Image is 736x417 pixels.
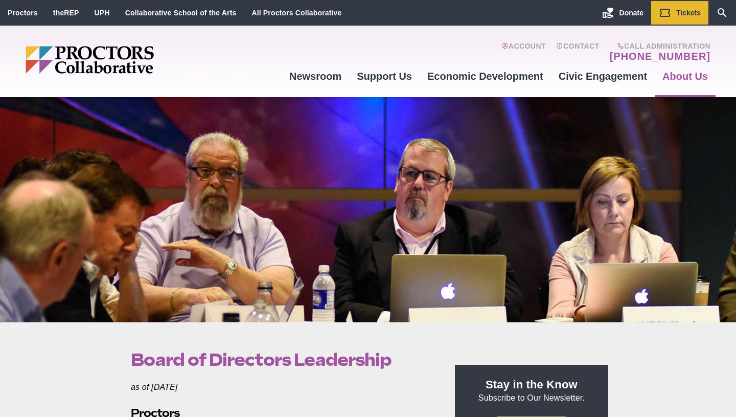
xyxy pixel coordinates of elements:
a: UPH [95,9,110,17]
a: Contact [556,42,600,62]
a: Account [501,42,546,62]
a: Tickets [651,1,708,25]
a: All Proctors Collaborative [251,9,341,17]
a: Support Us [349,62,420,90]
a: Civic Engagement [551,62,655,90]
a: Newsroom [282,62,349,90]
a: Collaborative School of the Arts [125,9,237,17]
em: as of [DATE] [131,383,177,391]
a: Economic Development [420,62,551,90]
img: Proctors logo [26,46,233,74]
p: Subscribe to Our Newsletter. [467,377,596,404]
a: Donate [594,1,651,25]
span: Donate [619,9,643,17]
a: [PHONE_NUMBER] [610,50,710,62]
a: About Us [655,62,716,90]
a: Search [708,1,736,25]
h1: Board of Directors Leadership [131,350,431,369]
strong: Stay in the Know [486,378,578,391]
span: Tickets [676,9,701,17]
a: theREP [53,9,79,17]
a: Proctors [8,9,38,17]
span: Call Administration [607,42,710,50]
